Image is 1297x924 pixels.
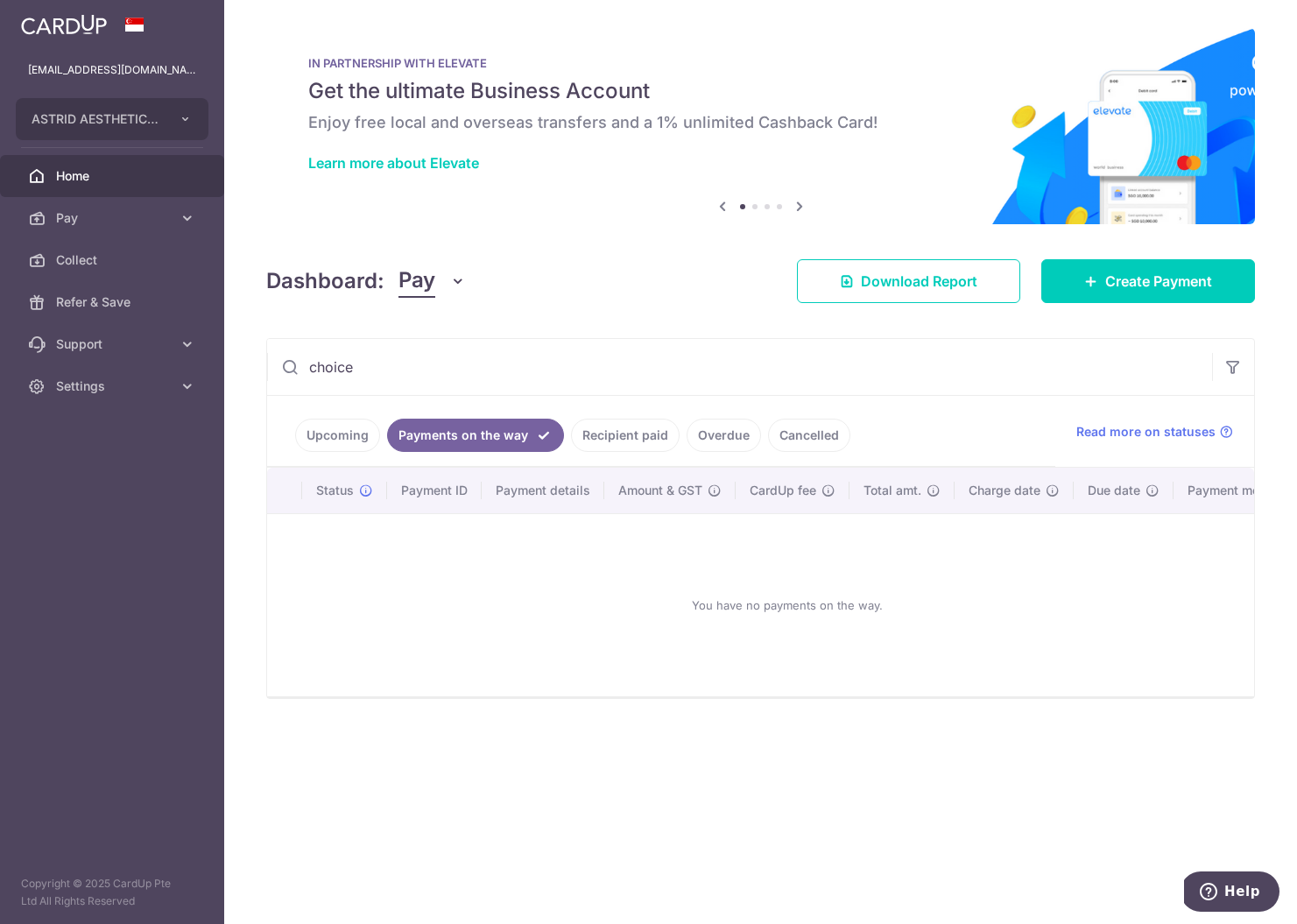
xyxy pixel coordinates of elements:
span: Total amt. [863,482,921,499]
img: CardUp [21,14,107,35]
p: [EMAIL_ADDRESS][DOMAIN_NAME] [28,61,196,79]
a: Create Payment [1041,259,1255,303]
span: Settings [56,377,172,395]
a: Payments on the way [387,419,564,452]
img: Renovation banner [266,28,1255,224]
a: Learn more about Elevate [308,154,479,172]
th: Payment details [482,468,604,513]
span: Charge date [969,482,1040,499]
span: Download Report [861,271,977,292]
a: Overdue [687,419,761,452]
button: ASTRID AESTHETICS PTE. LTD. [16,98,208,140]
span: CardUp fee [750,482,816,499]
p: IN PARTNERSHIP WITH ELEVATE [308,56,1213,70]
span: Pay [398,265,435,298]
span: Collect [56,251,172,269]
span: Pay [56,209,172,227]
button: Pay [398,265,466,298]
a: Recipient paid [571,419,680,452]
h6: Enjoy free local and overseas transfers and a 1% unlimited Cashback Card! [308,112,1213,133]
a: Cancelled [768,419,850,452]
div: You have no payments on the way. [288,528,1286,682]
a: Read more on statuses [1076,423,1233,441]
input: Search by recipient name, payment id or reference [267,339,1212,395]
th: Payment ID [387,468,482,513]
span: Create Payment [1105,271,1212,292]
h4: Dashboard: [266,265,384,297]
span: Amount & GST [618,482,702,499]
span: Status [316,482,354,499]
span: Support [56,335,172,353]
span: ASTRID AESTHETICS PTE. LTD. [32,110,161,128]
a: Download Report [797,259,1020,303]
h5: Get the ultimate Business Account [308,77,1213,105]
iframe: Opens a widget where you can find more information [1184,871,1279,915]
span: Home [56,167,172,185]
span: Read more on statuses [1076,423,1216,441]
span: Due date [1088,482,1140,499]
a: Upcoming [295,419,380,452]
span: Refer & Save [56,293,172,311]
